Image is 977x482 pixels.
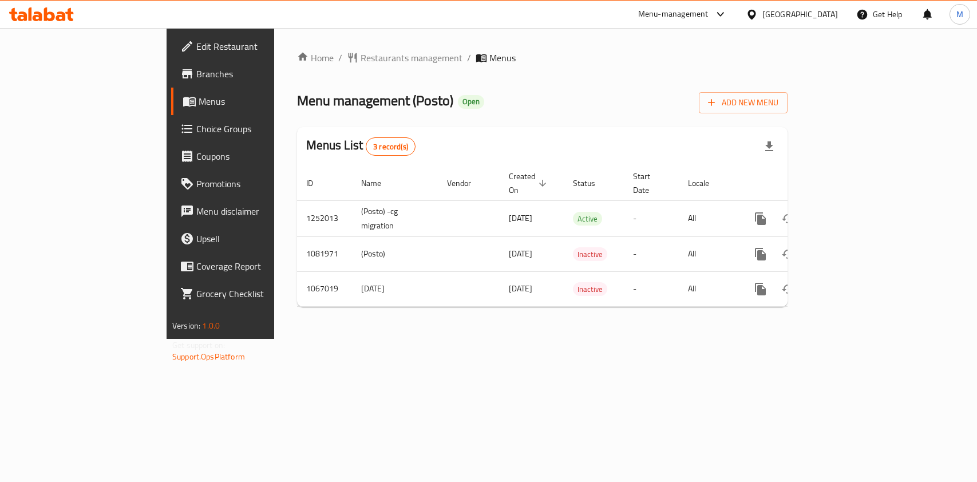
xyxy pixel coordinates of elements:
[756,133,783,160] div: Export file
[196,67,321,81] span: Branches
[171,252,330,280] a: Coverage Report
[447,176,486,190] span: Vendor
[171,33,330,60] a: Edit Restaurant
[747,275,774,303] button: more
[196,259,321,273] span: Coverage Report
[509,211,532,226] span: [DATE]
[352,200,438,236] td: (Posto) -cg migration
[171,170,330,197] a: Promotions
[366,141,415,152] span: 3 record(s)
[688,176,724,190] span: Locale
[366,137,416,156] div: Total records count
[624,236,679,271] td: -
[202,318,220,333] span: 1.0.0
[573,247,607,261] div: Inactive
[361,51,462,65] span: Restaurants management
[196,232,321,246] span: Upsell
[679,200,738,236] td: All
[172,349,245,364] a: Support.OpsPlatform
[171,115,330,143] a: Choice Groups
[738,166,866,201] th: Actions
[172,338,225,353] span: Get support on:
[297,88,453,113] span: Menu management ( Posto )
[509,281,532,296] span: [DATE]
[297,51,788,65] nav: breadcrumb
[774,275,802,303] button: Change Status
[297,166,866,307] table: enhanced table
[352,271,438,306] td: [DATE]
[489,51,516,65] span: Menus
[338,51,342,65] li: /
[199,94,321,108] span: Menus
[306,176,328,190] span: ID
[347,51,462,65] a: Restaurants management
[458,97,484,106] span: Open
[196,122,321,136] span: Choice Groups
[196,287,321,301] span: Grocery Checklist
[774,205,802,232] button: Change Status
[573,282,607,296] div: Inactive
[624,200,679,236] td: -
[458,95,484,109] div: Open
[699,92,788,113] button: Add New Menu
[196,177,321,191] span: Promotions
[306,137,416,156] h2: Menus List
[633,169,665,197] span: Start Date
[509,169,550,197] span: Created On
[171,60,330,88] a: Branches
[573,212,602,226] span: Active
[679,236,738,271] td: All
[171,197,330,225] a: Menu disclaimer
[172,318,200,333] span: Version:
[708,96,778,110] span: Add New Menu
[956,8,963,21] span: M
[679,271,738,306] td: All
[171,280,330,307] a: Grocery Checklist
[573,176,610,190] span: Status
[747,240,774,268] button: more
[774,240,802,268] button: Change Status
[624,271,679,306] td: -
[762,8,838,21] div: [GEOGRAPHIC_DATA]
[747,205,774,232] button: more
[171,88,330,115] a: Menus
[196,149,321,163] span: Coupons
[509,246,532,261] span: [DATE]
[573,248,607,261] span: Inactive
[352,236,438,271] td: (Posto)
[171,143,330,170] a: Coupons
[196,39,321,53] span: Edit Restaurant
[171,225,330,252] a: Upsell
[196,204,321,218] span: Menu disclaimer
[573,283,607,296] span: Inactive
[361,176,396,190] span: Name
[638,7,709,21] div: Menu-management
[467,51,471,65] li: /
